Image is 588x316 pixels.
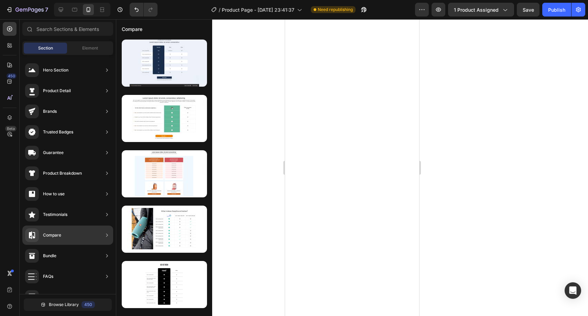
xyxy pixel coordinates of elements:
[43,108,57,115] div: Brands
[43,67,68,74] div: Hero Section
[43,252,56,259] div: Bundle
[43,129,73,135] div: Trusted Badges
[130,3,157,17] div: Undo/Redo
[49,302,79,308] span: Browse Library
[222,6,294,13] span: Product Page - [DATE] 23:41:37
[43,273,53,280] div: FAQs
[43,190,65,197] div: How to use
[43,232,61,239] div: Compare
[542,3,571,17] button: Publish
[38,45,53,51] span: Section
[43,211,67,218] div: Testimonials
[43,87,71,94] div: Product Detail
[24,298,112,311] button: Browse Library450
[7,73,17,79] div: 450
[82,45,98,51] span: Element
[22,22,113,36] input: Search Sections & Elements
[548,6,565,13] div: Publish
[43,149,64,156] div: Guarantee
[3,3,51,17] button: 7
[318,7,353,13] span: Need republishing
[219,6,220,13] span: /
[517,3,540,17] button: Save
[81,301,95,308] div: 450
[454,6,499,13] span: 1 product assigned
[565,282,581,299] div: Open Intercom Messenger
[43,294,67,301] div: Social Proof
[285,19,419,316] iframe: Design area
[523,7,534,13] span: Save
[5,126,17,131] div: Beta
[448,3,514,17] button: 1 product assigned
[43,170,82,177] div: Product Breakdown
[45,6,48,14] p: 7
